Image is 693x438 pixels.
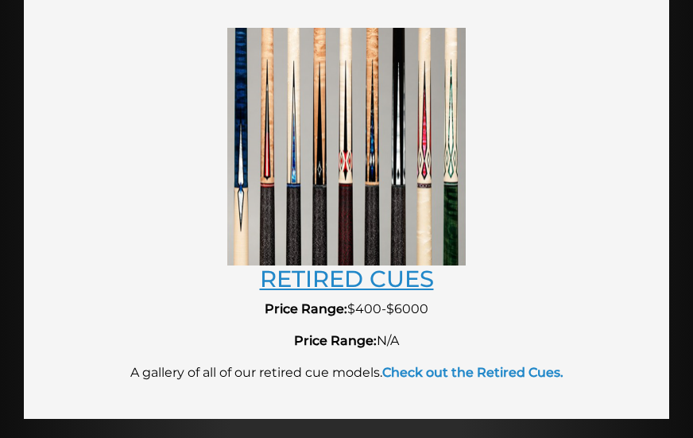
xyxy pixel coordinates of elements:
[382,365,563,380] a: Check out the Retired Cues.
[294,333,377,348] strong: Price Range:
[260,265,434,293] a: RETIRED CUES
[48,363,645,382] p: A gallery of all of our retired cue models.
[48,331,645,351] p: N/A
[48,300,645,319] p: $400-$6000
[265,301,347,316] strong: Price Range:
